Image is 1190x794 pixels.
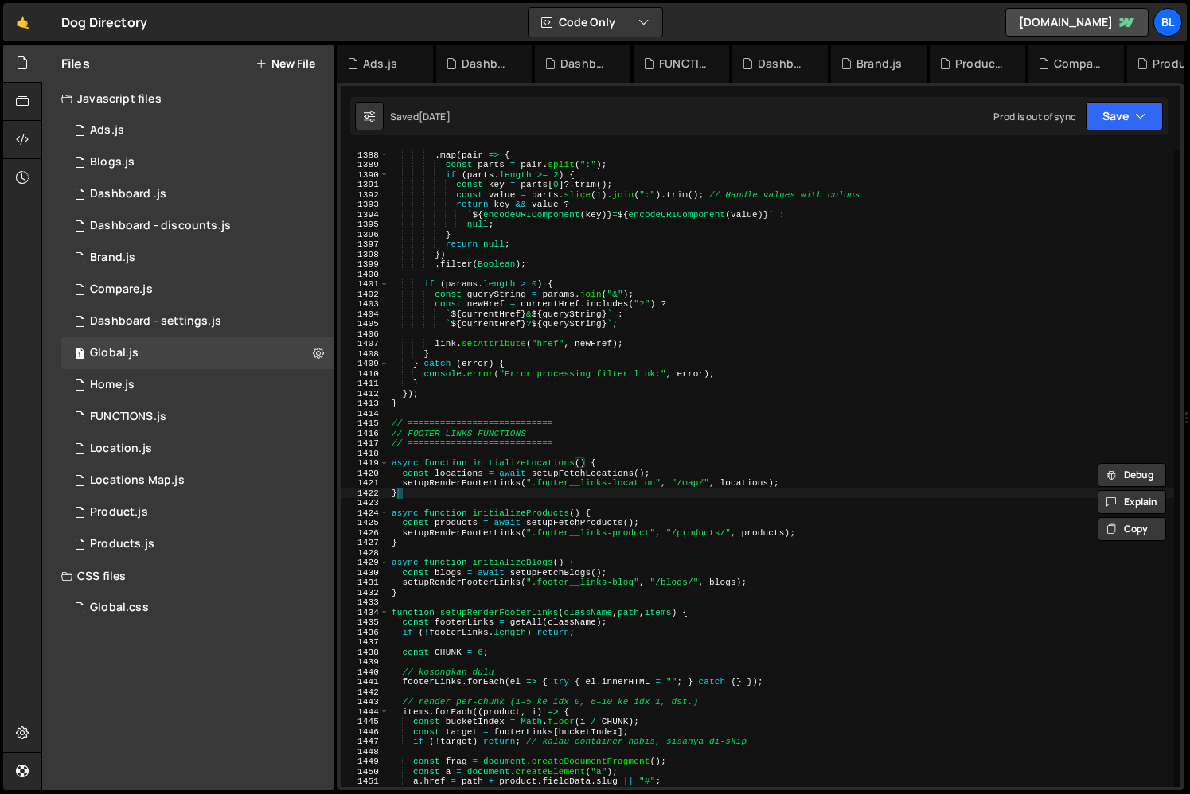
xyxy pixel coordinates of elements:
[390,110,451,123] div: Saved
[341,668,389,678] div: 1440
[341,210,389,220] div: 1394
[1005,8,1149,37] a: [DOMAIN_NAME]
[341,488,389,499] div: 1422
[341,697,389,707] div: 1443
[90,473,185,488] div: Locations Map.js
[90,537,154,551] div: Products.js
[90,410,166,424] div: FUNCTIONS.js
[341,528,389,539] div: 1426
[341,418,389,429] div: 1415
[341,518,389,528] div: 1425
[341,349,389,360] div: 1408
[341,369,389,379] div: 1410
[341,319,389,329] div: 1405
[341,568,389,578] div: 1430
[1153,8,1182,37] a: Bl
[90,219,231,233] div: Dashboard - discounts.js
[1098,490,1166,514] button: Explain
[61,242,334,274] div: 16220/44394.js
[90,505,148,520] div: Product.js
[341,717,389,727] div: 1445
[341,150,389,161] div: 1388
[61,146,334,178] div: 16220/44321.js
[61,210,334,242] div: 16220/46573.js
[341,438,389,449] div: 1417
[341,677,389,687] div: 1441
[341,727,389,738] div: 1446
[341,637,389,648] div: 1437
[341,180,389,190] div: 1391
[341,548,389,559] div: 1428
[341,230,389,240] div: 1396
[90,282,153,297] div: Compare.js
[61,465,334,496] div: 16220/43680.js
[90,378,135,392] div: Home.js
[341,399,389,409] div: 1413
[75,348,84,361] span: 1
[341,359,389,369] div: 1409
[341,737,389,747] div: 1447
[61,115,334,146] div: 16220/47090.js
[341,608,389,618] div: 1434
[341,597,389,608] div: 1433
[341,648,389,658] div: 1438
[1098,463,1166,487] button: Debug
[61,13,147,32] div: Dog Directory
[341,767,389,777] div: 1450
[61,369,334,401] div: 16220/44319.js
[341,617,389,628] div: 1435
[955,56,1006,72] div: Product.js
[341,200,389,210] div: 1393
[419,110,451,123] div: [DATE]
[90,314,221,329] div: Dashboard - settings.js
[462,56,513,72] div: Dashboard - discounts.js
[341,707,389,718] div: 1444
[341,309,389,320] div: 1404
[341,558,389,568] div: 1429
[90,155,135,169] div: Blogs.js
[341,290,389,300] div: 1402
[61,592,334,624] div: 16220/43682.css
[61,178,334,210] div: 16220/46559.js
[90,346,139,360] div: Global.js
[341,329,389,340] div: 1406
[341,160,389,170] div: 1389
[61,274,334,306] div: 16220/44328.js
[90,601,149,615] div: Global.css
[341,299,389,309] div: 1403
[341,458,389,469] div: 1419
[341,776,389,787] div: 1451
[61,528,334,560] div: 16220/44324.js
[341,409,389,419] div: 1414
[1054,56,1105,72] div: Compare.js
[256,57,315,70] button: New File
[341,628,389,638] div: 1436
[341,339,389,349] div: 1407
[341,578,389,588] div: 1431
[341,757,389,767] div: 1449
[90,442,152,456] div: Location.js
[90,251,135,265] div: Brand.js
[61,306,334,337] div: 16220/44476.js
[61,55,90,72] h2: Files
[61,401,334,433] div: 16220/44477.js
[341,170,389,181] div: 1390
[560,56,611,72] div: Dashboard .js
[341,279,389,290] div: 1401
[529,8,662,37] button: Code Only
[341,250,389,260] div: 1398
[993,110,1076,123] div: Prod is out of sync
[90,123,124,138] div: Ads.js
[341,508,389,519] div: 1424
[341,259,389,270] div: 1399
[1098,517,1166,541] button: Copy
[341,449,389,459] div: 1418
[42,560,334,592] div: CSS files
[659,56,710,72] div: FUNCTIONS.js
[1086,102,1163,130] button: Save
[61,433,334,465] : 16220/43679.js
[341,190,389,200] div: 1392
[341,389,389,399] div: 1412
[341,538,389,548] div: 1427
